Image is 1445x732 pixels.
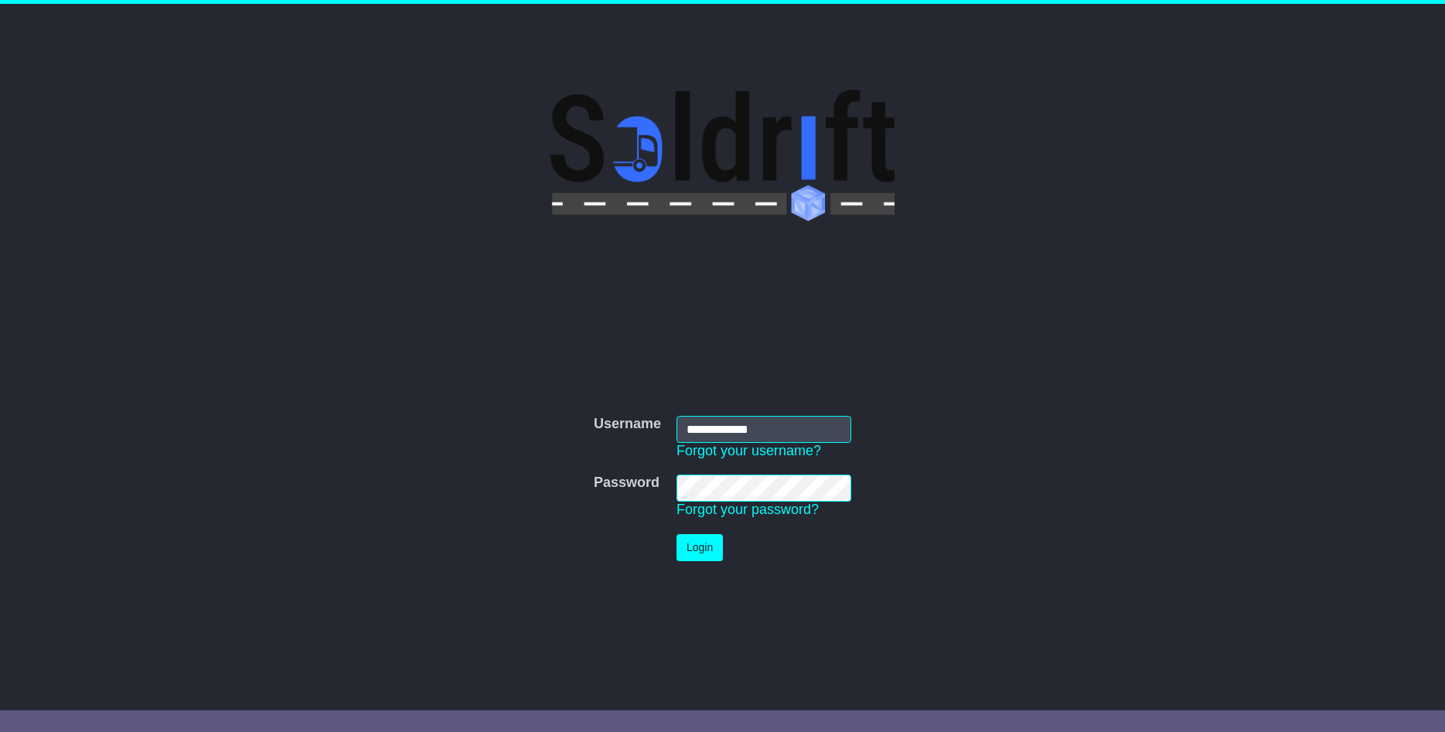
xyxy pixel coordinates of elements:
button: Login [676,534,723,561]
img: Soldrift Pty Ltd [550,90,895,221]
a: Forgot your username? [676,443,821,458]
label: Username [594,416,661,433]
label: Password [594,475,659,492]
a: Forgot your password? [676,502,819,517]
